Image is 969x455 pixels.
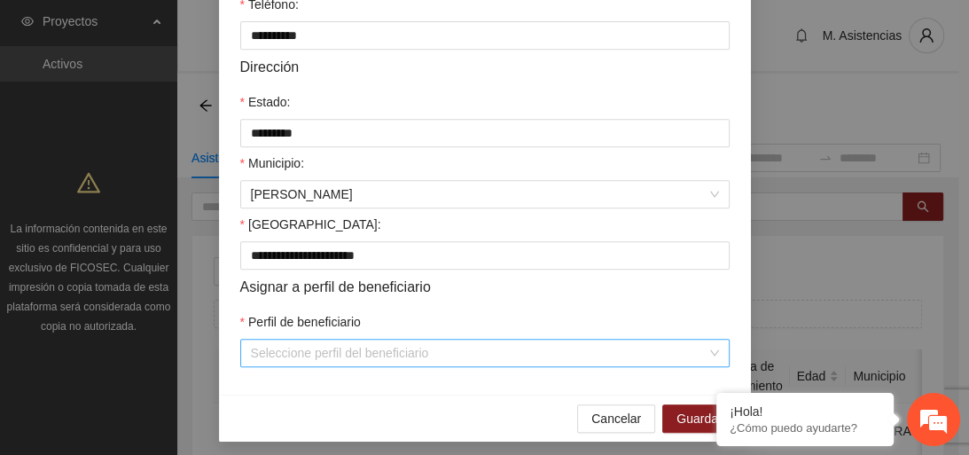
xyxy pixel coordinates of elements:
button: Guardar [662,404,736,433]
input: Perfil de beneficiario [251,340,707,366]
span: Asignar a perfil de beneficiario [240,276,431,298]
label: Municipio: [240,153,304,173]
input: Estado: [240,119,730,147]
textarea: Escriba su mensaje y pulse “Intro” [9,283,338,345]
span: Guardar [676,409,722,428]
label: Estado: [240,92,291,112]
span: Estamos en línea. [103,136,245,315]
label: Colonia: [240,215,381,234]
label: Perfil de beneficiario [240,312,361,332]
span: Cancelar [591,409,641,428]
div: Chatee con nosotros ahora [92,90,298,114]
span: Aquiles Serdán [251,181,719,208]
span: Dirección [240,56,300,78]
input: Teléfono: [240,21,730,50]
p: ¿Cómo puedo ayudarte? [730,421,880,435]
button: Cancelar [577,404,655,433]
div: ¡Hola! [730,404,880,419]
div: Minimizar ventana de chat en vivo [291,9,333,51]
input: Colonia: [240,241,730,270]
